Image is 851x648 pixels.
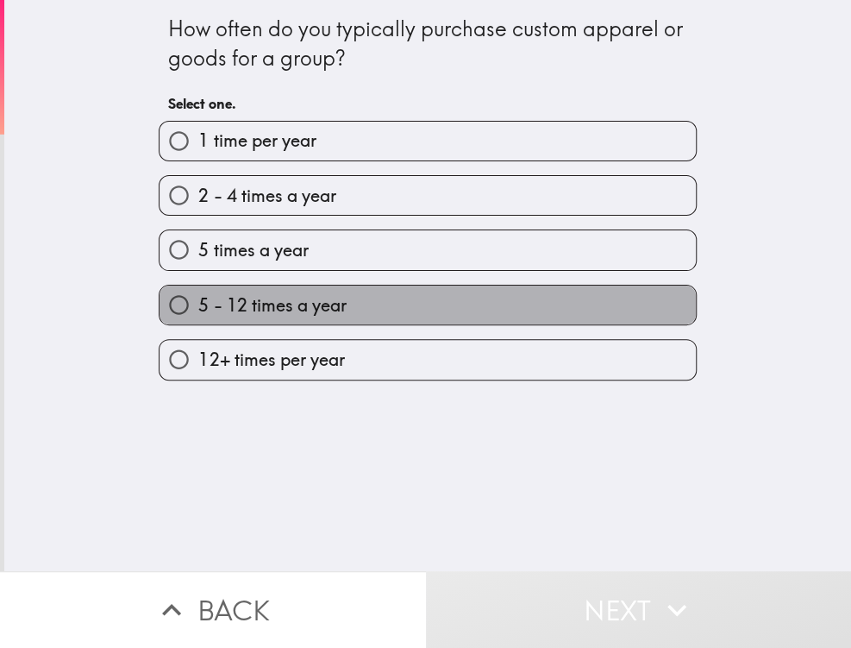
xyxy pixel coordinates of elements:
h6: Select one. [168,94,687,113]
span: 1 time per year [198,129,316,153]
button: 1 time per year [160,122,696,160]
span: 2 - 4 times a year [198,184,335,208]
div: How often do you typically purchase custom apparel or goods for a group? [168,15,687,72]
span: 5 times a year [198,238,308,262]
span: 5 - 12 times a year [198,293,346,318]
button: 5 times a year [160,230,696,269]
button: 12+ times per year [160,340,696,379]
button: 5 - 12 times a year [160,286,696,324]
span: 12+ times per year [198,348,344,372]
button: 2 - 4 times a year [160,176,696,215]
